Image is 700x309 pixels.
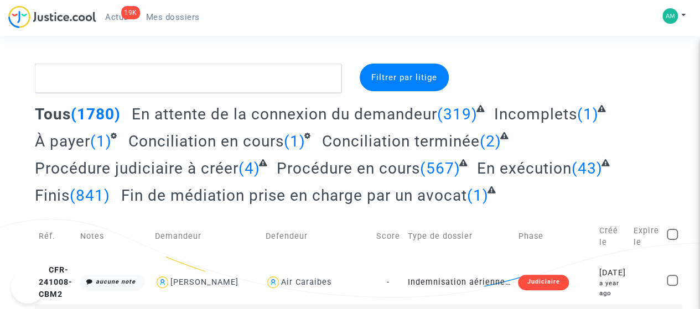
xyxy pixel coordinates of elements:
[121,186,467,205] span: Fin de médiation prise en charge par un avocat
[90,132,112,150] span: (1)
[238,159,260,177] span: (4)
[284,132,305,150] span: (1)
[420,159,460,177] span: (567)
[154,274,170,290] img: icon-user.svg
[265,274,281,290] img: icon-user.svg
[35,132,90,150] span: À payer
[70,186,110,205] span: (841)
[105,12,128,22] span: Actus
[132,105,437,123] span: En attente de la connexion du demandeur
[571,159,602,177] span: (43)
[96,9,137,25] a: 19KActus
[514,213,595,260] td: Phase
[371,72,437,82] span: Filtrer par litige
[11,270,44,303] iframe: Help Scout Beacon - Open
[476,159,571,177] span: En exécution
[281,277,331,287] div: Air Caraibes
[577,105,598,123] span: (1)
[35,213,76,260] td: Réf.
[39,265,72,298] span: CFR-241008-CBM2
[35,186,70,205] span: Finis
[137,9,209,25] a: Mes dossiers
[437,105,478,123] span: (319)
[372,213,403,260] td: Score
[121,6,140,19] div: 19K
[494,105,577,123] span: Incomplets
[595,213,630,260] td: Créé le
[403,213,514,260] td: Type de dossier
[479,132,501,150] span: (2)
[599,267,626,279] div: [DATE]
[386,277,389,287] span: -
[630,213,663,260] td: Expire le
[71,105,121,123] span: (1780)
[322,132,479,150] span: Conciliation terminée
[76,213,151,260] td: Notes
[518,275,568,290] div: Judiciaire
[35,159,238,177] span: Procédure judiciaire à créer
[662,8,678,24] img: 56fb96a83d4c3cbcc3f256df9a5bad6a
[35,105,71,123] span: Tous
[8,6,96,28] img: jc-logo.svg
[467,186,489,205] span: (1)
[151,213,261,260] td: Demandeur
[599,279,626,298] div: a year ago
[403,260,514,304] td: Indemnisation aérienne 261/2004
[277,159,420,177] span: Procédure en cours
[170,277,238,287] div: [PERSON_NAME]
[261,213,372,260] td: Defendeur
[146,12,200,22] span: Mes dossiers
[128,132,284,150] span: Conciliation en cours
[96,278,136,285] i: aucune note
